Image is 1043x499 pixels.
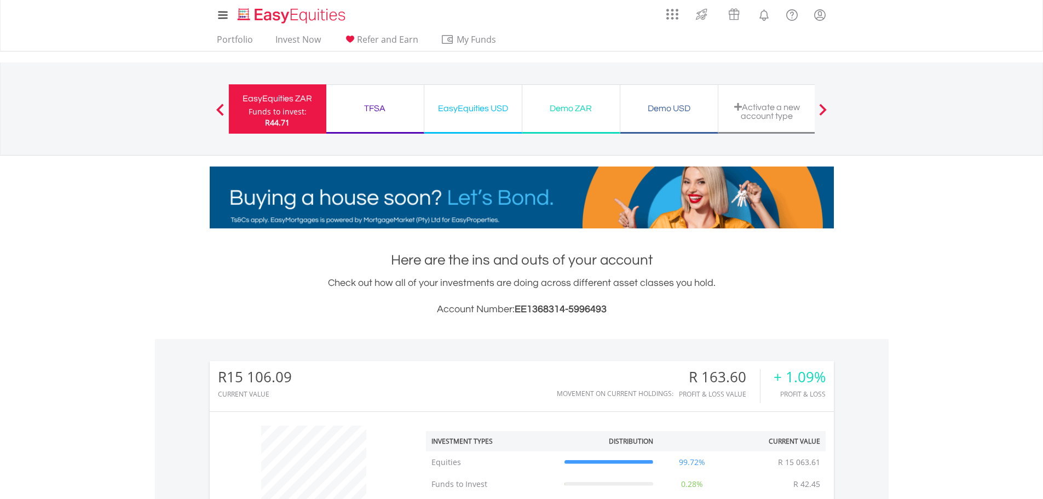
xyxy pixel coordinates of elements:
a: Notifications [750,3,778,25]
a: Vouchers [718,3,750,23]
div: R 163.60 [679,369,760,385]
div: Distribution [609,437,653,446]
img: thrive-v2.svg [693,5,711,23]
a: FAQ's and Support [778,3,806,25]
td: R 15 063.61 [773,451,826,473]
th: Investment Types [426,431,559,451]
a: AppsGrid [659,3,685,20]
img: EasyMortage Promotion Banner [210,167,834,228]
td: Funds to Invest [426,473,559,495]
img: vouchers-v2.svg [725,5,743,23]
div: EasyEquities USD [431,101,515,116]
div: Check out how all of your investments are doing across different asset classes you hold. [210,276,834,317]
div: + 1.09% [774,369,826,385]
a: Invest Now [271,34,325,51]
h3: Account Number: [210,302,834,317]
img: grid-menu-icon.svg [666,8,678,20]
div: Demo ZAR [529,101,613,116]
div: TFSA [333,101,417,116]
td: 99.72% [659,451,725,473]
span: Refer and Earn [357,33,418,45]
div: R15 106.09 [218,369,292,385]
div: Profit & Loss [774,391,826,398]
h1: Here are the ins and outs of your account [210,250,834,270]
a: My Profile [806,3,834,27]
td: Equities [426,451,559,473]
img: EasyEquities_Logo.png [235,7,350,25]
td: R 42.45 [788,473,826,495]
div: EasyEquities ZAR [235,91,320,106]
a: Refer and Earn [339,34,423,51]
a: Home page [233,3,350,25]
div: Funds to invest: [249,106,307,117]
div: CURRENT VALUE [218,391,292,398]
th: Current Value [725,431,826,451]
span: EE1368314-5996493 [515,304,607,314]
div: Demo USD [627,101,711,116]
div: Profit & Loss Value [679,391,760,398]
div: Activate a new account type [725,102,809,121]
a: Portfolio [212,34,257,51]
div: Movement on Current Holdings: [557,390,673,397]
span: R44.71 [265,117,290,128]
span: My Funds [441,32,512,47]
td: 0.28% [659,473,725,495]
